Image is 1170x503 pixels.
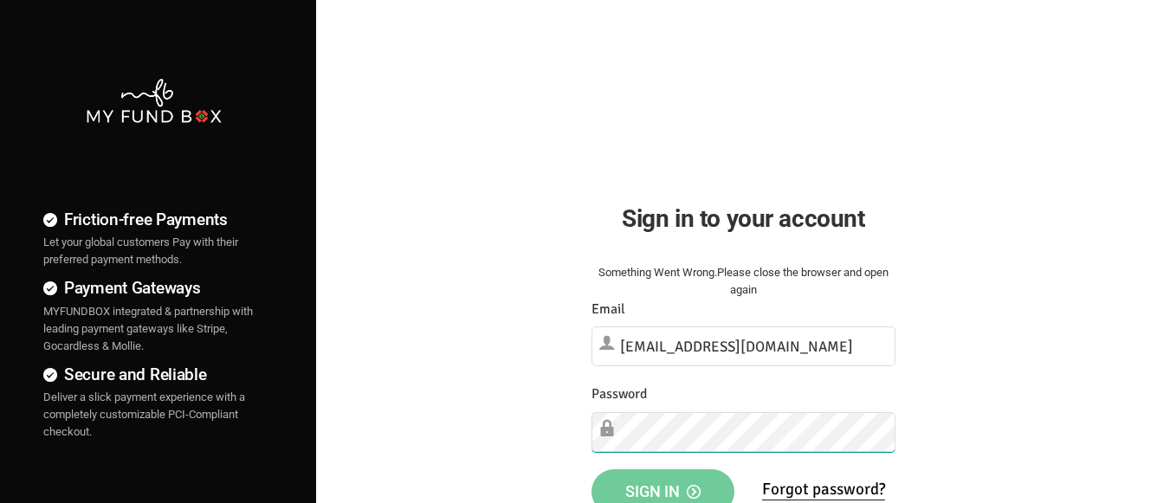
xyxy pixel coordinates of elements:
h4: Friction-free Payments [43,207,264,232]
label: Email [591,299,625,320]
span: MYFUNDBOX integrated & partnership with leading payment gateways like Stripe, Gocardless & Mollie. [43,305,253,352]
span: Sign in [625,482,701,500]
span: Let your global customers Pay with their preferred payment methods. [43,235,238,266]
img: mfbwhite.png [85,77,223,125]
div: Something Went Wrong.Please close the browser and open again [591,264,895,299]
h4: Payment Gateways [43,275,264,300]
label: Password [591,384,647,405]
h2: Sign in to your account [591,200,895,237]
span: Deliver a slick payment experience with a completely customizable PCI-Compliant checkout. [43,390,245,438]
input: Email [591,326,895,366]
h4: Secure and Reliable [43,362,264,387]
a: Forgot password? [762,479,885,500]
